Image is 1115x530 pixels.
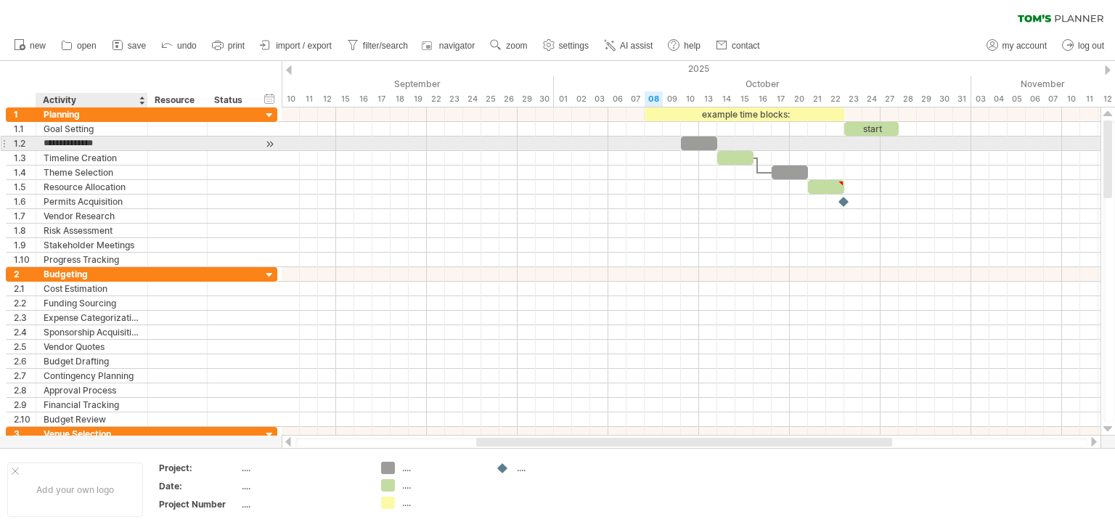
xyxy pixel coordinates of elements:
[14,180,36,194] div: 1.5
[826,91,844,107] div: Wednesday, 22 October 2025
[372,91,391,107] div: Wednesday, 17 September 2025
[242,480,364,492] div: ....
[971,91,989,107] div: Monday, 3 November 2025
[276,41,332,51] span: import / export
[14,383,36,397] div: 2.8
[14,354,36,368] div: 2.6
[14,282,36,295] div: 2.1
[626,91,645,107] div: Tuesday, 7 October 2025
[44,325,140,339] div: Sponsorship Acquisition
[44,195,140,208] div: Permits Acquisition
[128,41,146,51] span: save
[77,41,97,51] span: open
[559,41,589,51] span: settings
[43,93,139,107] div: Activity
[44,180,140,194] div: Resource Allocation
[420,36,479,55] a: navigator
[1078,41,1104,51] span: log out
[354,91,372,107] div: Tuesday, 16 September 2025
[159,462,239,474] div: Project:
[14,398,36,412] div: 2.9
[608,91,626,107] div: Monday, 6 October 2025
[1026,91,1044,107] div: Thursday, 6 November 2025
[681,91,699,107] div: Friday, 10 October 2025
[663,91,681,107] div: Thursday, 9 October 2025
[44,311,140,325] div: Expense Categorization
[44,224,140,237] div: Risk Assessment
[155,76,554,91] div: September 2025
[953,91,971,107] div: Friday, 31 October 2025
[44,383,140,397] div: Approval Process
[506,41,527,51] span: zoom
[391,91,409,107] div: Thursday, 18 September 2025
[402,462,481,474] div: ....
[14,253,36,266] div: 1.10
[14,238,36,252] div: 1.9
[363,41,408,51] span: filter/search
[486,36,531,55] a: zoom
[318,91,336,107] div: Friday, 12 September 2025
[1080,91,1098,107] div: Tuesday, 11 November 2025
[14,296,36,310] div: 2.2
[664,36,705,55] a: help
[1058,36,1108,55] a: log out
[572,91,590,107] div: Thursday, 2 October 2025
[732,41,760,51] span: contact
[590,91,608,107] div: Friday, 3 October 2025
[14,195,36,208] div: 1.6
[57,36,101,55] a: open
[242,462,364,474] div: ....
[735,91,753,107] div: Wednesday, 15 October 2025
[445,91,463,107] div: Tuesday, 23 September 2025
[158,36,201,55] a: undo
[1044,91,1062,107] div: Friday, 7 November 2025
[409,91,427,107] div: Friday, 19 September 2025
[242,498,364,510] div: ....
[517,462,596,474] div: ....
[1002,41,1047,51] span: my account
[989,91,1008,107] div: Tuesday, 4 November 2025
[844,91,862,107] div: Thursday, 23 October 2025
[44,340,140,354] div: Vendor Quotes
[983,36,1051,55] a: my account
[14,412,36,426] div: 2.10
[808,91,826,107] div: Tuesday, 21 October 2025
[7,462,143,517] div: Add your own logo
[1008,91,1026,107] div: Wednesday, 5 November 2025
[14,136,36,150] div: 1.2
[44,354,140,368] div: Budget Drafting
[44,267,140,281] div: Budgeting
[44,107,140,121] div: Planning
[14,325,36,339] div: 2.4
[14,209,36,223] div: 1.7
[155,93,199,107] div: Resource
[282,91,300,107] div: Wednesday, 10 September 2025
[14,340,36,354] div: 2.5
[14,224,36,237] div: 1.8
[44,412,140,426] div: Budget Review
[14,151,36,165] div: 1.3
[256,36,336,55] a: import / export
[44,209,140,223] div: Vendor Research
[717,91,735,107] div: Tuesday, 14 October 2025
[108,36,150,55] a: save
[684,41,701,51] span: help
[790,91,808,107] div: Monday, 20 October 2025
[935,91,953,107] div: Thursday, 30 October 2025
[427,91,445,107] div: Monday, 22 September 2025
[44,151,140,165] div: Timeline Creation
[14,369,36,383] div: 2.7
[336,91,354,107] div: Monday, 15 September 2025
[14,427,36,441] div: 3
[499,91,518,107] div: Friday, 26 September 2025
[645,107,844,121] div: example time blocks:
[44,369,140,383] div: Contingency Planning
[554,76,971,91] div: October 2025
[44,296,140,310] div: Funding Sourcing
[600,36,657,55] a: AI assist
[753,91,772,107] div: Thursday, 16 October 2025
[263,136,277,152] div: scroll to activity
[44,427,140,441] div: Venue Selection
[10,36,50,55] a: new
[214,93,246,107] div: Status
